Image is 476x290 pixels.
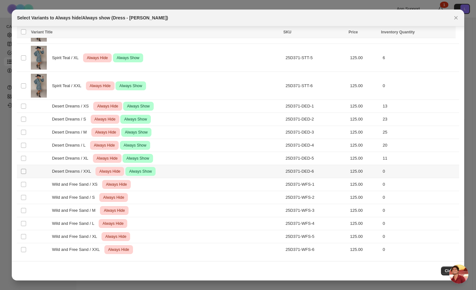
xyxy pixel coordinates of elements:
[348,100,381,113] td: 125.00
[96,102,119,110] span: Always Hide
[52,55,82,61] span: Spirit Teal / XL
[284,178,348,191] td: 25D371-WFS-1
[381,72,459,100] td: 0
[52,207,99,214] span: Wild and Free Sand / M
[52,194,98,201] span: Wild and Free Sand / S
[284,113,348,126] td: 25D371-DED-2
[284,44,348,72] td: 25D371-STT-5
[52,142,89,148] span: Desert Dreams / L
[449,265,468,284] div: Open chat
[118,82,143,90] span: Always Show
[52,246,103,253] span: Wild and Free Sand / XXL
[122,142,148,149] span: Always Show
[381,165,459,178] td: 0
[381,44,459,72] td: 6
[284,139,348,152] td: 25D371-DED-4
[52,116,89,122] span: Desert Dreams / S
[284,72,348,100] td: 25D371-STT-6
[52,83,85,89] span: Spirit Teal / XXL
[348,72,381,100] td: 125.00
[381,243,459,256] td: 0
[348,113,381,126] td: 125.00
[348,178,381,191] td: 125.00
[348,44,381,72] td: 125.00
[284,230,348,243] td: 25D371-WFS-5
[381,100,459,113] td: 13
[348,217,381,230] td: 125.00
[283,30,291,34] span: SKU
[86,54,109,62] span: Always Hide
[381,204,459,217] td: 0
[52,220,97,227] span: Wild and Free Sand / L
[381,191,459,204] td: 0
[284,217,348,230] td: 25D371-WFS-4
[123,115,148,123] span: Always Show
[52,168,94,175] span: Desert Dreams / XXL
[52,103,92,109] span: Desert Dreams / XS
[284,165,348,178] td: 25D371-DED-6
[31,30,52,34] span: Variant Title
[348,191,381,204] td: 125.00
[348,139,381,152] td: 125.00
[93,115,117,123] span: Always Hide
[348,30,358,34] span: Price
[52,233,100,240] span: Wild and Free Sand / XL
[348,230,381,243] td: 125.00
[98,168,122,175] span: Always Hide
[88,82,112,90] span: Always Hide
[52,181,101,188] span: Wild and Free Sand / XS
[381,178,459,191] td: 0
[284,204,348,217] td: 25D371-WFS-3
[348,204,381,217] td: 125.00
[31,46,47,70] img: kenzie-dress-093025-2q-01.jpg
[115,54,141,62] span: Always Show
[381,113,459,126] td: 23
[381,152,459,165] td: 11
[52,129,90,135] span: Desert Dreams / M
[17,15,168,21] h2: Select Variants to Always hide/Always show (Dress - [PERSON_NAME])
[31,74,47,98] img: kenzie-dress-093025-2q-01.jpg
[381,230,459,243] td: 0
[284,126,348,139] td: 25D371-DED-3
[107,246,130,253] span: Always Hide
[441,266,459,275] button: Close
[348,165,381,178] td: 125.00
[348,126,381,139] td: 125.00
[381,126,459,139] td: 25
[125,155,150,162] span: Always Show
[381,30,415,34] span: Inventory Quantity
[451,13,460,22] button: Close
[348,152,381,165] td: 125.00
[284,152,348,165] td: 25D371-DED-5
[348,243,381,256] td: 125.00
[128,168,153,175] span: Always Show
[104,233,128,240] span: Always Hide
[93,142,116,149] span: Always Hide
[284,100,348,113] td: 25D371-DED-1
[95,155,119,162] span: Always Hide
[105,181,128,188] span: Always Hide
[381,139,459,152] td: 20
[284,243,348,256] td: 25D371-WFS-6
[445,268,455,273] span: Close
[126,102,151,110] span: Always Show
[381,217,459,230] td: 0
[124,128,149,136] span: Always Show
[101,220,125,227] span: Always Hide
[102,207,126,214] span: Always Hide
[94,128,117,136] span: Always Hide
[284,191,348,204] td: 25D371-WFS-2
[52,155,92,162] span: Desert Dreams / XL
[102,194,125,201] span: Always Hide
